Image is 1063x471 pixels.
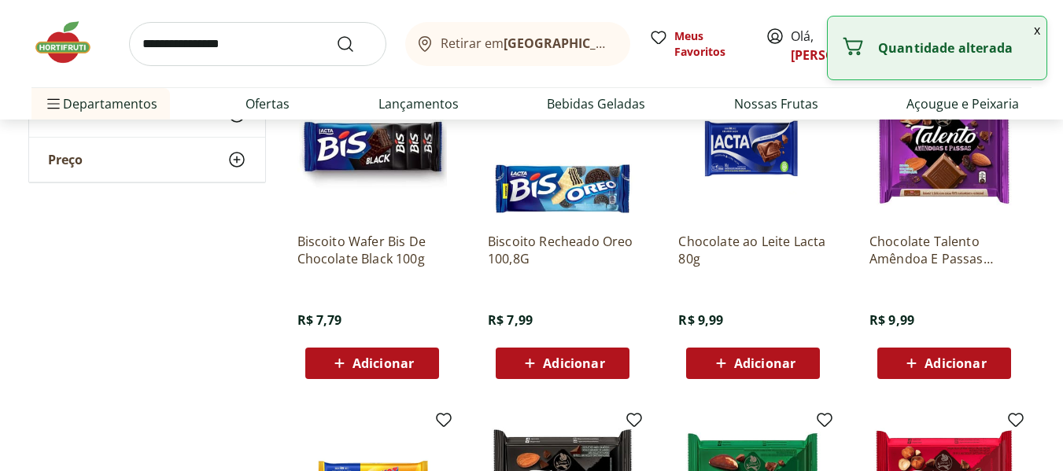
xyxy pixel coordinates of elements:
button: Adicionar [686,348,820,379]
span: Olá, [791,27,861,64]
img: Chocolate Talento Amêndoa E Passas Garoto 85g [869,71,1019,220]
button: Adicionar [305,348,439,379]
button: Submit Search [336,35,374,53]
img: Biscoito Recheado Oreo 100,8G [488,71,637,220]
span: Preço [48,152,83,167]
button: Retirar em[GEOGRAPHIC_DATA]/[GEOGRAPHIC_DATA] [405,22,630,66]
span: R$ 9,99 [678,311,723,329]
span: Adicionar [734,357,795,370]
span: Retirar em [441,36,615,50]
a: Chocolate ao Leite Lacta 80g [678,233,828,267]
img: Chocolate ao Leite Lacta 80g [678,71,828,220]
span: Adicionar [925,357,986,370]
span: R$ 9,99 [869,311,914,329]
img: Biscoito Wafer Bis De Chocolate Black 100g [297,71,447,220]
a: Biscoito Recheado Oreo 100,8G [488,233,637,267]
img: Hortifruti [31,19,110,66]
a: Bebidas Geladas [547,94,645,113]
p: Quantidade alterada [878,40,1034,56]
input: search [129,22,386,66]
a: Chocolate Talento Amêndoa E Passas Garoto 85g [869,233,1019,267]
button: Menu [44,85,63,123]
span: R$ 7,99 [488,311,533,329]
span: Meus Favoritos [674,28,747,60]
a: Nossas Frutas [734,94,818,113]
b: [GEOGRAPHIC_DATA]/[GEOGRAPHIC_DATA] [504,35,769,52]
a: Açougue e Peixaria [906,94,1019,113]
button: Adicionar [496,348,629,379]
a: Lançamentos [378,94,459,113]
span: Adicionar [352,357,414,370]
span: Departamentos [44,85,157,123]
a: Meus Favoritos [649,28,747,60]
button: Fechar notificação [1028,17,1046,43]
a: Biscoito Wafer Bis De Chocolate Black 100g [297,233,447,267]
span: R$ 7,79 [297,311,342,329]
span: Adicionar [543,357,604,370]
a: [PERSON_NAME] [791,46,893,64]
button: Preço [29,138,265,182]
button: Adicionar [877,348,1011,379]
a: Ofertas [245,94,290,113]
